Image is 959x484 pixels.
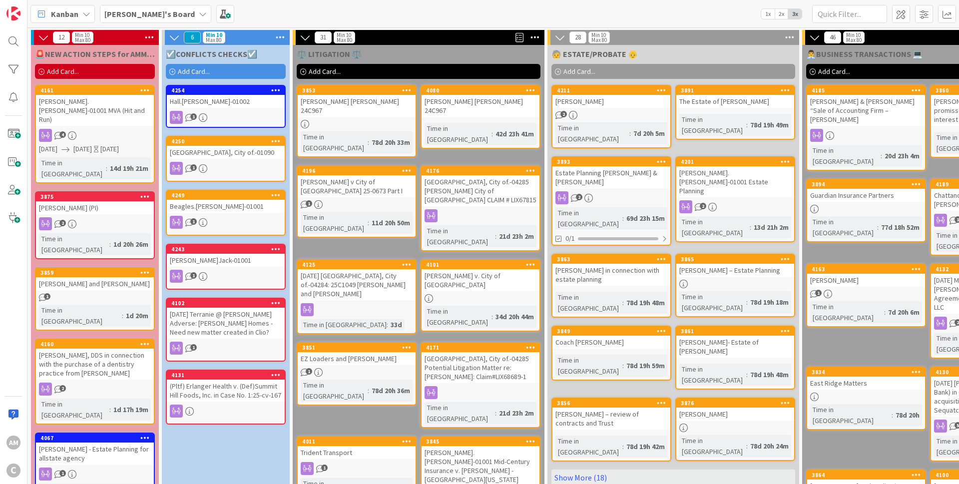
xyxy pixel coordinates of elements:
[622,297,624,308] span: :
[681,256,794,263] div: 3865
[206,37,221,42] div: Max 80
[676,255,794,264] div: 3865
[552,86,670,108] div: 4211[PERSON_NAME]
[306,200,312,207] span: 1
[40,193,154,200] div: 3875
[44,293,50,300] span: 1
[810,404,892,426] div: Time in [GEOGRAPHIC_DATA]
[676,399,794,421] div: 3876[PERSON_NAME]
[422,260,539,291] div: 4101[PERSON_NAME] v. City of [GEOGRAPHIC_DATA]
[555,436,622,458] div: Time in [GEOGRAPHIC_DATA]
[298,352,416,365] div: EZ Loaders and [PERSON_NAME]
[491,311,493,322] span: :
[557,328,670,335] div: 3849
[167,146,285,159] div: [GEOGRAPHIC_DATA], City of.-01090
[807,86,925,95] div: 4185
[552,327,670,349] div: 3849Coach [PERSON_NAME]
[59,385,66,392] span: 2
[53,31,70,43] span: 12
[302,87,416,94] div: 3853
[369,137,413,148] div: 78d 20h 33m
[552,399,670,408] div: 3856
[369,385,413,396] div: 78d 20h 36m
[426,261,539,268] div: 4101
[36,434,154,465] div: 4067[PERSON_NAME] - Estate Planning for allstate agency
[36,192,154,214] div: 3875[PERSON_NAME] (PI)
[39,305,122,327] div: Time in [GEOGRAPHIC_DATA]
[882,150,922,161] div: 20d 23h 4m
[557,87,670,94] div: 4211
[422,269,539,291] div: [PERSON_NAME] v. City of [GEOGRAPHIC_DATA]
[302,167,416,174] div: 4196
[622,441,624,452] span: :
[681,87,794,94] div: 3891
[190,164,197,171] span: 1
[297,49,362,59] span: ⚖️ LITIGATION ⚖️
[807,180,925,189] div: 3894
[302,344,416,351] div: 3851
[807,189,925,202] div: Guardian Insurance Partners
[425,225,495,247] div: Time in [GEOGRAPHIC_DATA]
[846,37,862,42] div: Max 80
[190,218,197,225] span: 1
[167,95,285,108] div: Hall.[PERSON_NAME]-01002
[552,166,670,188] div: Estate Planning [PERSON_NAME] & [PERSON_NAME]
[368,137,369,148] span: :
[171,246,285,253] div: 4243
[298,269,416,300] div: [DATE] [GEOGRAPHIC_DATA], City of.-04284: 25C1049 [PERSON_NAME] and [PERSON_NAME]
[171,138,285,145] div: 4250
[676,157,794,197] div: 4201[PERSON_NAME].[PERSON_NAME]-01001 Estate Planning
[40,87,154,94] div: 4161
[893,410,922,421] div: 78d 20h
[47,67,79,76] span: Add Card...
[301,380,368,402] div: Time in [GEOGRAPHIC_DATA]
[167,299,285,339] div: 4102[DATE] Terranie @ [PERSON_NAME] Adverse: [PERSON_NAME] Homes - Need new matter created in Clio?
[337,37,352,42] div: Max 80
[552,157,670,188] div: 3893Estate Planning [PERSON_NAME] & [PERSON_NAME]
[167,200,285,213] div: Beagles.[PERSON_NAME]-01001
[36,86,154,126] div: 4161[PERSON_NAME].[PERSON_NAME]-01001 MVA (Hit and Run)
[178,67,210,76] span: Add Card...
[565,233,575,244] span: 0/1
[40,341,154,348] div: 4160
[495,231,496,242] span: :
[59,470,66,477] span: 1
[810,145,881,167] div: Time in [GEOGRAPHIC_DATA]
[425,402,495,424] div: Time in [GEOGRAPHIC_DATA]
[676,157,794,166] div: 4201
[877,222,879,233] span: :
[676,255,794,277] div: 3865[PERSON_NAME] – Estate Planning
[624,297,667,308] div: 78d 19h 48m
[496,231,536,242] div: 21d 23h 2m
[298,260,416,300] div: 4125[DATE] [GEOGRAPHIC_DATA], City of.-04284: 25C1049 [PERSON_NAME] and [PERSON_NAME]
[167,254,285,267] div: [PERSON_NAME]Jack-01001
[622,213,624,224] span: :
[557,158,670,165] div: 3893
[111,239,151,250] div: 1d 20h 26m
[387,319,388,330] span: :
[807,368,925,390] div: 3834East Ridge Matters
[591,32,606,37] div: Min 10
[107,163,151,174] div: 14d 19h 21m
[36,340,154,349] div: 4160
[298,343,416,352] div: 3851
[807,265,925,287] div: 4163[PERSON_NAME]
[807,274,925,287] div: [PERSON_NAME]
[576,194,582,200] span: 2
[35,49,155,59] span: 🚨NEW ACTION STEPS for AMM🚨
[369,217,413,228] div: 11d 20h 50m
[388,319,405,330] div: 33d
[167,245,285,267] div: 4243[PERSON_NAME]Jack-01001
[761,9,775,19] span: 1x
[892,410,893,421] span: :
[36,86,154,95] div: 4161
[552,95,670,108] div: [PERSON_NAME]
[624,441,667,452] div: 78d 19h 42m
[422,166,539,175] div: 4176
[36,268,154,290] div: 3859[PERSON_NAME] and [PERSON_NAME]
[812,87,925,94] div: 4185
[679,114,746,136] div: Time in [GEOGRAPHIC_DATA]
[167,308,285,339] div: [DATE] Terranie @ [PERSON_NAME] Adverse: [PERSON_NAME] Homes - Need new matter created in Clio?
[422,352,539,383] div: [GEOGRAPHIC_DATA], City of.-04285 Potential Litigation Matter re: [PERSON_NAME]: Claim#LIX68689-1
[807,265,925,274] div: 4163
